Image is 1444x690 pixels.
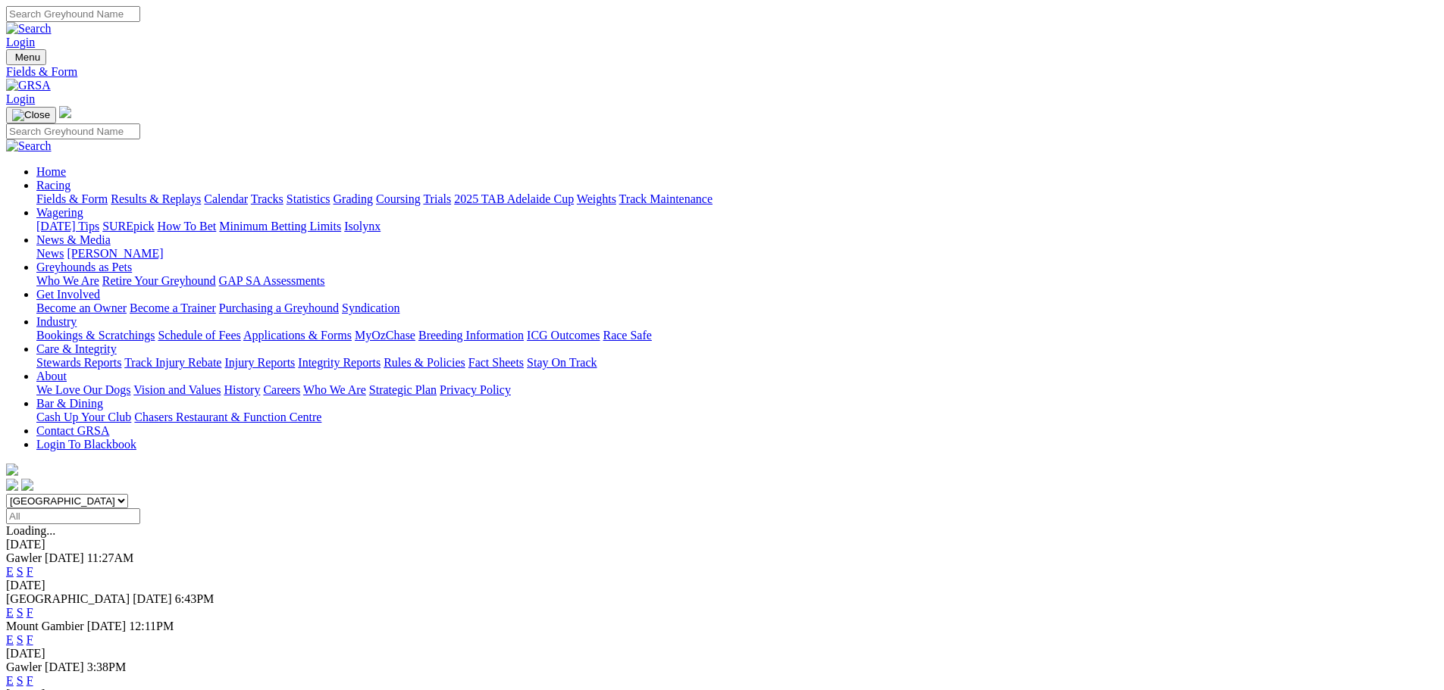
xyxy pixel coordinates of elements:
[454,192,574,205] a: 2025 TAB Adelaide Cup
[6,479,18,491] img: facebook.svg
[298,356,381,369] a: Integrity Reports
[6,139,52,153] img: Search
[251,192,283,205] a: Tracks
[36,356,121,369] a: Stewards Reports
[334,192,373,205] a: Grading
[36,165,66,178] a: Home
[36,356,1438,370] div: Care & Integrity
[6,464,18,476] img: logo-grsa-white.png
[134,411,321,423] a: Chasers Restaurant & Function Centre
[342,301,399,314] a: Syndication
[6,36,35,48] a: Login
[369,383,437,396] a: Strategic Plan
[124,356,221,369] a: Track Injury Rebate
[36,192,108,205] a: Fields & Form
[36,301,127,314] a: Become an Owner
[384,356,465,369] a: Rules & Policies
[36,315,77,328] a: Industry
[36,192,1438,206] div: Racing
[204,192,248,205] a: Calendar
[36,438,136,451] a: Login To Blackbook
[45,660,84,673] span: [DATE]
[287,192,330,205] a: Statistics
[224,356,295,369] a: Injury Reports
[355,329,415,342] a: MyOzChase
[102,220,154,233] a: SUREpick
[603,329,651,342] a: Race Safe
[344,220,381,233] a: Isolynx
[6,592,130,605] span: [GEOGRAPHIC_DATA]
[36,301,1438,315] div: Get Involved
[219,274,325,287] a: GAP SA Assessments
[36,274,99,287] a: Who We Are
[6,508,140,524] input: Select date
[6,524,55,537] span: Loading...
[6,674,14,687] a: E
[6,565,14,578] a: E
[36,247,1438,261] div: News & Media
[36,411,131,423] a: Cash Up Your Club
[36,247,64,260] a: News
[87,551,134,564] span: 11:27AM
[36,383,130,396] a: We Love Our Dogs
[243,329,352,342] a: Applications & Forms
[27,633,33,646] a: F
[527,329,600,342] a: ICG Outcomes
[6,538,1438,551] div: [DATE]
[6,633,14,646] a: E
[36,288,100,301] a: Get Involved
[158,329,240,342] a: Schedule of Fees
[303,383,366,396] a: Who We Are
[133,383,221,396] a: Vision and Values
[102,274,216,287] a: Retire Your Greyhound
[15,52,40,63] span: Menu
[36,424,109,437] a: Contact GRSA
[12,109,50,121] img: Close
[36,370,67,382] a: About
[619,192,713,205] a: Track Maintenance
[175,592,215,605] span: 6:43PM
[27,606,33,619] a: F
[36,411,1438,424] div: Bar & Dining
[36,220,99,233] a: [DATE] Tips
[133,592,172,605] span: [DATE]
[36,397,103,410] a: Bar & Dining
[27,565,33,578] a: F
[36,274,1438,288] div: Greyhounds as Pets
[6,660,42,673] span: Gawler
[158,220,217,233] a: How To Bet
[36,233,111,246] a: News & Media
[423,192,451,205] a: Trials
[67,247,163,260] a: [PERSON_NAME]
[6,65,1438,79] a: Fields & Form
[17,606,23,619] a: S
[36,383,1438,397] div: About
[6,551,42,564] span: Gawler
[36,179,70,192] a: Racing
[87,620,127,632] span: [DATE]
[21,479,33,491] img: twitter.svg
[36,261,132,273] a: Greyhounds as Pets
[418,329,524,342] a: Breeding Information
[577,192,616,205] a: Weights
[27,674,33,687] a: F
[527,356,597,369] a: Stay On Track
[6,647,1438,660] div: [DATE]
[224,383,260,396] a: History
[36,206,83,219] a: Wagering
[17,633,23,646] a: S
[17,565,23,578] a: S
[36,220,1438,233] div: Wagering
[468,356,524,369] a: Fact Sheets
[6,49,46,65] button: Toggle navigation
[6,107,56,123] button: Toggle navigation
[6,579,1438,592] div: [DATE]
[6,123,140,139] input: Search
[6,606,14,619] a: E
[130,301,216,314] a: Become a Trainer
[6,22,52,36] img: Search
[45,551,84,564] span: [DATE]
[6,92,35,105] a: Login
[6,6,140,22] input: Search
